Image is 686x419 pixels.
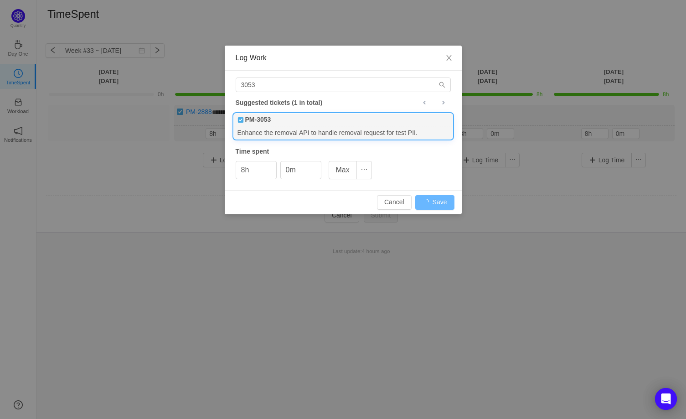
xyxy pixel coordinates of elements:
input: Search [236,78,451,92]
button: Max [329,161,357,179]
i: icon: close [445,54,453,62]
button: Cancel [377,195,412,210]
b: PM-3053 [245,115,271,124]
button: icon: ellipsis [356,161,372,179]
i: icon: search [439,82,445,88]
div: Enhance the removal API to handle removal request for test PII. [234,126,453,139]
div: Log Work [236,53,451,63]
div: Open Intercom Messenger [655,388,677,410]
button: Close [436,46,462,71]
img: 10738 [237,117,244,123]
div: Time spent [236,147,451,156]
div: Suggested tickets (1 in total) [236,97,451,109]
